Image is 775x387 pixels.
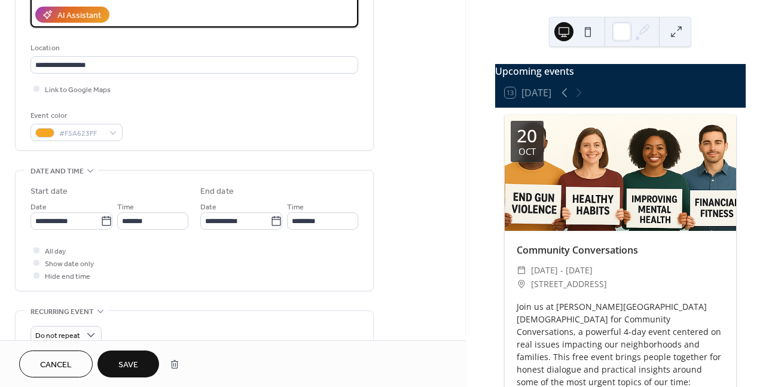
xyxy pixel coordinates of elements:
[19,351,93,377] button: Cancel
[117,201,134,214] span: Time
[118,359,138,371] span: Save
[531,263,593,278] span: [DATE] - [DATE]
[35,329,80,343] span: Do not repeat
[200,201,216,214] span: Date
[30,201,47,214] span: Date
[495,64,746,78] div: Upcoming events
[59,127,103,140] span: #F5A623FF
[30,185,68,198] div: Start date
[200,185,234,198] div: End date
[287,201,304,214] span: Time
[97,351,159,377] button: Save
[45,258,94,270] span: Show date only
[57,10,101,22] div: AI Assistant
[45,245,66,258] span: All day
[40,359,72,371] span: Cancel
[30,306,94,318] span: Recurring event
[30,165,84,178] span: Date and time
[45,270,90,283] span: Hide end time
[505,243,736,257] div: Community Conversations
[531,277,607,291] span: [STREET_ADDRESS]
[517,263,526,278] div: ​
[30,42,356,54] div: Location
[35,7,109,23] button: AI Assistant
[45,84,111,96] span: Link to Google Maps
[30,109,120,122] div: Event color
[517,277,526,291] div: ​
[517,127,537,145] div: 20
[518,147,536,156] div: Oct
